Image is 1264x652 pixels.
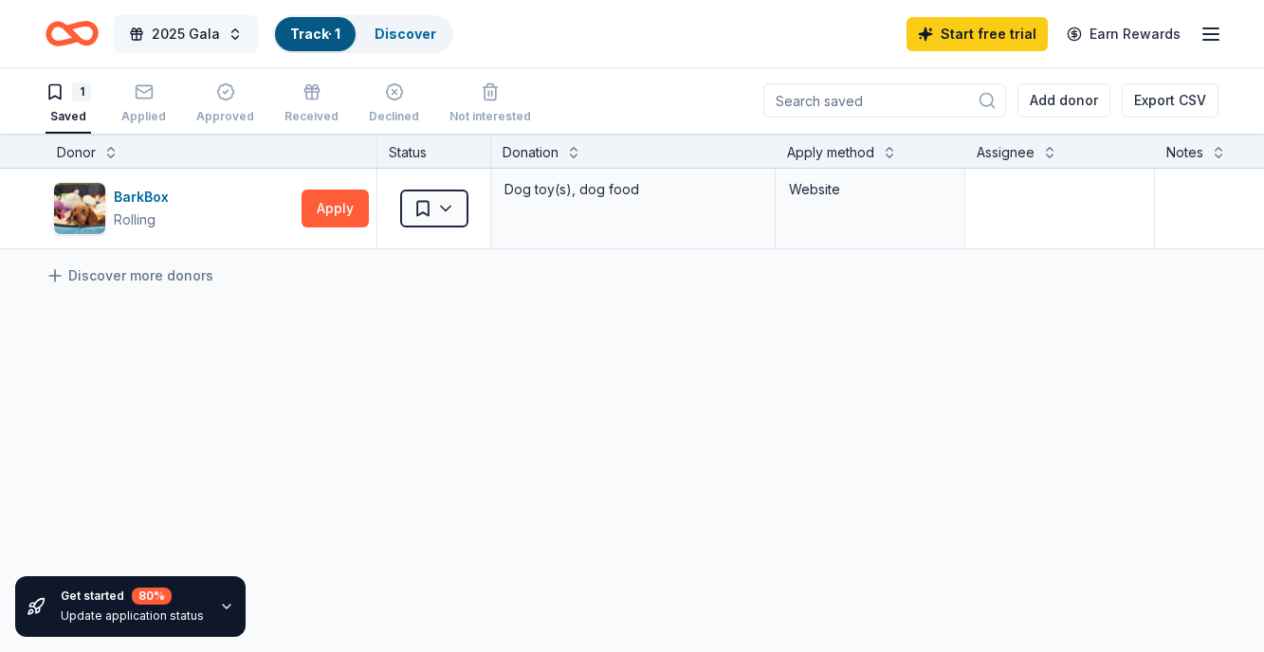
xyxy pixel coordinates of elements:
[1055,17,1192,51] a: Earn Rewards
[449,109,531,124] div: Not interested
[61,588,204,605] div: Get started
[787,141,874,164] div: Apply method
[1166,141,1203,164] div: Notes
[284,75,339,134] button: Received
[46,109,91,124] div: Saved
[273,15,453,53] button: Track· 1Discover
[196,109,254,124] div: Approved
[72,82,91,101] div: 1
[369,109,419,124] div: Declined
[114,186,176,208] div: BarkBox
[503,141,559,164] div: Donation
[284,109,339,124] div: Received
[57,141,96,164] div: Donor
[302,190,369,227] button: Apply
[121,75,166,134] button: Applied
[53,182,294,235] button: Image for BarkBoxBarkBoxRolling
[763,83,1006,118] input: Search saved
[375,26,436,42] a: Discover
[114,208,156,231] div: Rolling
[907,17,1048,51] a: Start free trial
[121,109,166,124] div: Applied
[46,11,99,56] a: Home
[196,75,254,134] button: Approved
[449,75,531,134] button: Not interested
[132,588,172,605] div: 80 %
[152,23,220,45] span: 2025 Gala
[114,15,258,53] button: 2025 Gala
[977,141,1035,164] div: Assignee
[1122,83,1218,118] button: Export CSV
[54,183,105,234] img: Image for BarkBox
[290,26,340,42] a: Track· 1
[61,608,204,624] div: Update application status
[789,178,951,201] div: Website
[46,264,213,287] a: Discover more donors
[503,176,763,203] div: Dog toy(s), dog food
[377,134,491,168] div: Status
[1017,83,1110,118] button: Add donor
[369,75,419,134] button: Declined
[46,75,91,134] button: 1Saved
